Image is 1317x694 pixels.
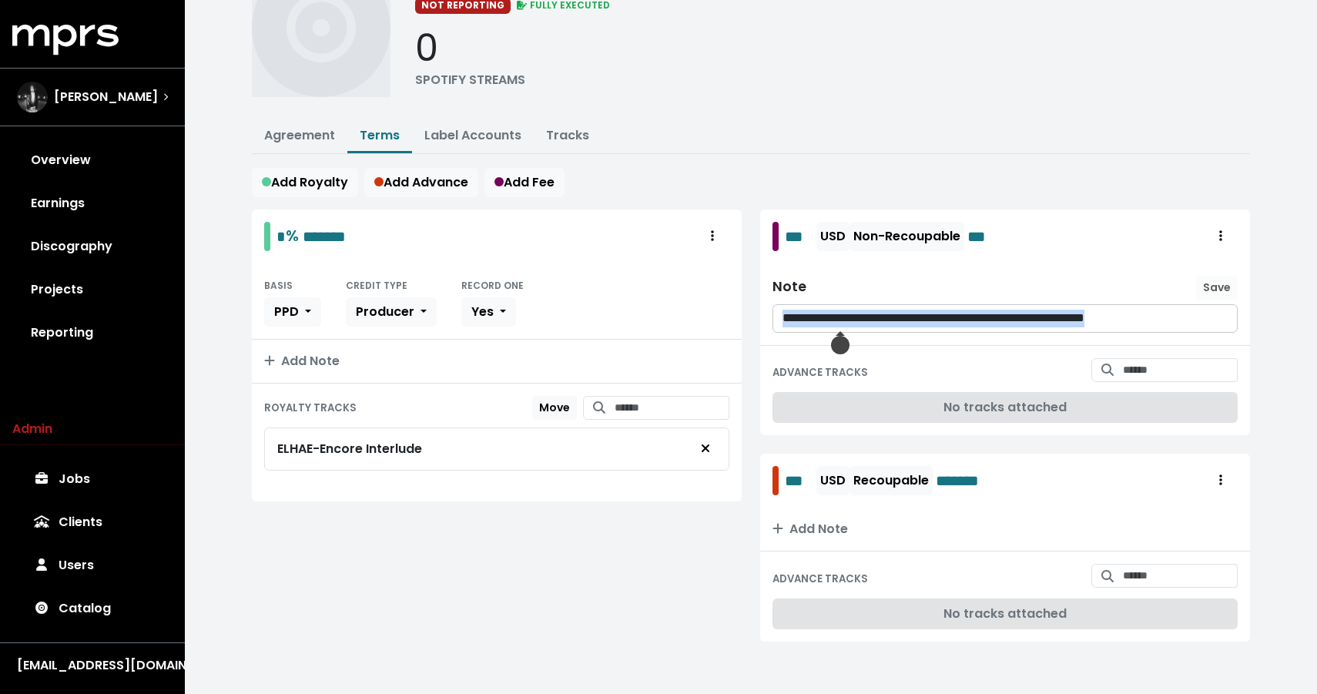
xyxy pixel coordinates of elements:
[820,227,846,245] span: USD
[689,434,722,464] button: Remove royalty target
[264,279,293,292] small: BASIS
[346,279,407,292] small: CREDIT TYPE
[264,401,357,415] small: ROYALTY TRACKS
[252,340,742,383] button: Add Note
[264,352,340,370] span: Add Note
[1123,358,1238,382] input: Search for tracks by title and link them to this advance
[346,297,437,327] button: Producer
[415,26,525,71] div: 0
[415,71,525,89] div: SPOTIFY STREAMS
[12,311,173,354] a: Reporting
[816,222,850,251] button: USD
[12,268,173,311] a: Projects
[12,225,173,268] a: Discography
[494,173,555,191] span: Add Fee
[54,88,158,106] span: [PERSON_NAME]
[1123,564,1238,588] input: Search for tracks by title and link them to this advance
[12,139,173,182] a: Overview
[532,396,577,420] button: Move
[356,303,414,320] span: Producer
[461,279,524,292] small: RECORD ONE
[785,469,813,492] span: Edit value
[252,168,358,197] button: Add Royalty
[303,229,346,244] span: Edit value
[772,598,1238,629] div: No tracks attached
[772,572,868,586] small: ADVANCE TRACKS
[853,227,960,245] span: Non-Recoupable
[461,297,516,327] button: Yes
[17,656,168,675] div: [EMAIL_ADDRESS][DOMAIN_NAME]
[12,30,119,48] a: mprs logo
[471,303,494,320] span: Yes
[286,225,299,246] span: %
[12,182,173,225] a: Earnings
[816,466,850,495] button: USD
[17,82,48,112] img: The selected account / producer
[12,458,173,501] a: Jobs
[546,126,589,144] a: Tracks
[760,508,1250,551] button: Add Note
[967,225,994,248] span: Edit value
[615,396,729,420] input: Search for tracks by title and link them to this royalty
[820,471,846,489] span: USD
[374,173,468,191] span: Add Advance
[695,222,729,251] button: Royalty administration options
[850,222,964,251] button: Non-Recoupable
[12,587,173,630] a: Catalog
[853,471,929,489] span: Recoupable
[424,126,521,144] a: Label Accounts
[1204,222,1238,251] button: Royalty administration options
[1204,466,1238,495] button: Royalty administration options
[264,126,335,144] a: Agreement
[360,126,400,144] a: Terms
[484,168,565,197] button: Add Fee
[12,501,173,544] a: Clients
[12,544,173,587] a: Users
[276,229,286,244] span: Edit value
[772,365,868,380] small: ADVANCE TRACKS
[539,400,570,415] span: Move
[936,469,1006,492] span: Edit value
[274,303,299,320] span: PPD
[772,392,1238,423] div: No tracks attached
[772,520,848,538] span: Add Note
[364,168,478,197] button: Add Advance
[12,655,173,676] button: [EMAIL_ADDRESS][DOMAIN_NAME]
[277,440,422,458] div: ELHAE - Encore Interlude
[785,225,813,248] span: Edit value
[772,279,806,295] div: Note
[262,173,348,191] span: Add Royalty
[850,466,933,495] button: Recoupable
[264,297,321,327] button: PPD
